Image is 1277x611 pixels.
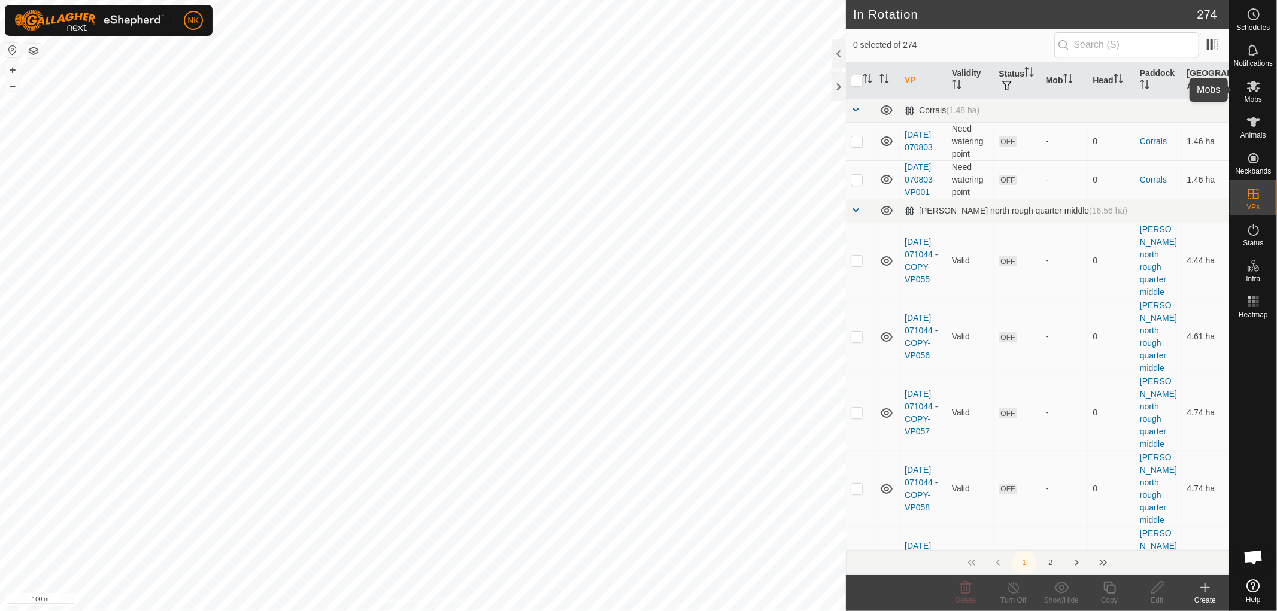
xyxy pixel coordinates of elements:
td: 0 [1088,299,1135,375]
p-sorticon: Activate to sort [1206,81,1215,91]
a: [PERSON_NAME] north rough quarter middle [1140,528,1177,601]
p-sorticon: Activate to sort [863,75,872,85]
span: VPs [1246,203,1260,211]
p-sorticon: Activate to sort [952,81,961,91]
img: Gallagher Logo [14,10,164,31]
td: 4.44 ha [1182,223,1229,299]
td: Valid [947,223,994,299]
button: 2 [1039,551,1063,574]
p-sorticon: Activate to sort [1114,75,1123,85]
span: 0 selected of 274 [853,39,1054,51]
span: OFF [999,175,1017,185]
div: - [1046,135,1084,148]
span: Status [1243,239,1263,247]
div: Show/Hide [1038,595,1085,606]
div: - [1046,330,1084,343]
span: 274 [1197,5,1217,23]
a: Corrals [1140,175,1167,184]
span: OFF [999,408,1017,418]
p-sorticon: Activate to sort [1063,75,1073,85]
span: Schedules [1236,24,1270,31]
td: 4.61 ha [1182,299,1229,375]
td: 4.74 ha [1182,451,1229,527]
th: Validity [947,62,994,99]
td: Need watering point [947,122,994,160]
span: OFF [999,484,1017,494]
button: Next Page [1065,551,1089,574]
span: OFF [999,256,1017,266]
p-sorticon: Activate to sort [1024,69,1034,78]
div: Turn Off [990,595,1038,606]
a: [DATE] 070803 [905,130,933,152]
td: Need watering point [947,160,994,199]
a: [PERSON_NAME] north rough quarter middle [1140,452,1177,525]
div: Copy [1085,595,1133,606]
button: – [5,78,20,93]
div: [PERSON_NAME] north rough quarter middle [905,206,1127,216]
th: Head [1088,62,1135,99]
span: Neckbands [1235,168,1271,175]
th: Mob [1041,62,1088,99]
span: NK [187,14,199,27]
span: OFF [999,332,1017,342]
td: 4.74 ha [1182,527,1229,603]
input: Search (S) [1054,32,1199,57]
a: Help [1230,574,1277,608]
button: + [5,63,20,77]
div: Edit [1133,595,1181,606]
div: - [1046,482,1084,495]
span: (1.48 ha) [946,105,979,115]
td: Valid [947,451,994,527]
button: Map Layers [26,44,41,58]
p-sorticon: Activate to sort [1140,81,1149,91]
a: Privacy Policy [376,595,421,606]
a: [PERSON_NAME] north rough quarter middle [1140,376,1177,449]
td: 1.46 ha [1182,160,1229,199]
p-sorticon: Activate to sort [879,75,889,85]
a: Corrals [1140,136,1167,146]
td: 0 [1088,122,1135,160]
button: Last Page [1091,551,1115,574]
span: Heatmap [1239,311,1268,318]
td: 4.74 ha [1182,375,1229,451]
a: [DATE] 071044 - COPY-VP058 [905,465,938,512]
td: Valid [947,299,994,375]
a: Contact Us [435,595,470,606]
td: 1.46 ha [1182,122,1229,160]
span: Delete [956,596,976,604]
div: - [1046,406,1084,419]
a: [DATE] 071044 - COPY-VP056 [905,313,938,360]
td: Valid [947,527,994,603]
td: 0 [1088,451,1135,527]
td: Valid [947,375,994,451]
a: [DATE] 070803-VP001 [905,162,935,197]
span: Animals [1240,132,1266,139]
div: Corrals [905,105,979,115]
td: 0 [1088,160,1135,199]
a: [DATE] 071044 - COPY-VP057 [905,389,938,436]
a: [PERSON_NAME] north rough quarter middle [1140,224,1177,297]
span: (16.56 ha) [1089,206,1127,215]
div: Open chat [1236,539,1272,575]
th: [GEOGRAPHIC_DATA] Area [1182,62,1229,99]
span: Infra [1246,275,1260,282]
span: Mobs [1245,96,1262,103]
div: - [1046,254,1084,267]
th: Paddock [1135,62,1182,99]
td: 0 [1088,527,1135,603]
div: - [1046,174,1084,186]
a: [DATE] 071044 - COPY-VP055 [905,237,938,284]
button: Reset Map [5,43,20,57]
td: 0 [1088,223,1135,299]
button: 1 [1012,551,1036,574]
span: Help [1246,596,1261,603]
th: Status [994,62,1041,99]
a: [PERSON_NAME] north rough quarter middle [1140,300,1177,373]
a: [DATE] 071044 - COPY-VP059 [905,541,938,588]
span: OFF [999,136,1017,147]
th: VP [900,62,947,99]
h2: In Rotation [853,7,1197,22]
div: Create [1181,595,1229,606]
td: 0 [1088,375,1135,451]
span: Notifications [1234,60,1273,67]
